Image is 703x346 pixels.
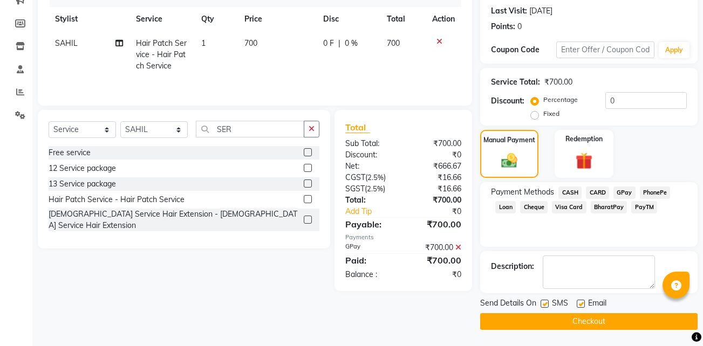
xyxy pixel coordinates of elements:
[337,172,404,183] div: ( )
[55,38,78,48] span: SAHIL
[480,313,698,330] button: Checkout
[337,206,414,217] a: Add Tip
[491,44,556,56] div: Coupon Code
[404,254,470,267] div: ₹700.00
[337,195,404,206] div: Total:
[337,138,404,149] div: Sub Total:
[404,149,470,161] div: ₹0
[480,297,536,311] span: Send Details On
[404,269,470,280] div: ₹0
[49,7,129,31] th: Stylist
[345,172,365,182] span: CGST
[529,5,552,17] div: [DATE]
[367,173,384,182] span: 2.5%
[317,7,380,31] th: Disc
[404,218,470,231] div: ₹700.00
[544,77,572,88] div: ₹700.00
[337,161,404,172] div: Net:
[238,7,317,31] th: Price
[491,5,527,17] div: Last Visit:
[588,297,606,311] span: Email
[337,183,404,195] div: ( )
[558,186,582,199] span: CASH
[323,38,334,49] span: 0 F
[565,134,603,144] label: Redemption
[338,38,340,49] span: |
[520,201,548,213] span: Cheque
[495,201,516,213] span: Loan
[380,7,426,31] th: Total
[49,147,91,158] div: Free service
[404,242,470,253] div: ₹700.00
[196,121,304,137] input: Search or Scan
[631,201,657,213] span: PayTM
[543,109,559,119] label: Fixed
[543,95,578,105] label: Percentage
[404,138,470,149] div: ₹700.00
[201,38,206,48] span: 1
[491,261,534,272] div: Description:
[496,151,522,170] img: _cash.svg
[244,38,257,48] span: 700
[49,194,185,205] div: Hair Patch Service - Hair Patch Service
[337,269,404,280] div: Balance :
[345,233,461,242] div: Payments
[404,183,470,195] div: ₹16.66
[404,172,470,183] div: ₹16.66
[414,206,469,217] div: ₹0
[195,7,238,31] th: Qty
[367,184,383,193] span: 2.5%
[129,7,195,31] th: Service
[491,186,554,198] span: Payment Methods
[404,161,470,172] div: ₹666.67
[586,186,609,199] span: CARD
[345,184,365,193] span: SGST
[570,150,598,171] img: _gift.svg
[613,186,636,199] span: GPay
[552,201,586,213] span: Visa Card
[136,38,187,71] span: Hair Patch Service - Hair Patch Service
[491,77,540,88] div: Service Total:
[337,149,404,161] div: Discount:
[49,178,116,190] div: 13 Service package
[49,209,299,231] div: [DEMOGRAPHIC_DATA] Service Hair Extension - [DEMOGRAPHIC_DATA] Service Hair Extension
[491,95,524,107] div: Discount:
[483,135,535,145] label: Manual Payment
[591,201,627,213] span: BharatPay
[426,7,461,31] th: Action
[49,163,116,174] div: 12 Service package
[517,21,522,32] div: 0
[659,42,690,58] button: Apply
[345,122,370,133] span: Total
[337,242,404,253] div: GPay
[491,21,515,32] div: Points:
[345,38,358,49] span: 0 %
[552,297,568,311] span: SMS
[337,218,404,231] div: Payable:
[404,195,470,206] div: ₹700.00
[387,38,400,48] span: 700
[640,186,671,199] span: PhonePe
[556,41,654,58] input: Enter Offer / Coupon Code
[337,254,404,267] div: Paid:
